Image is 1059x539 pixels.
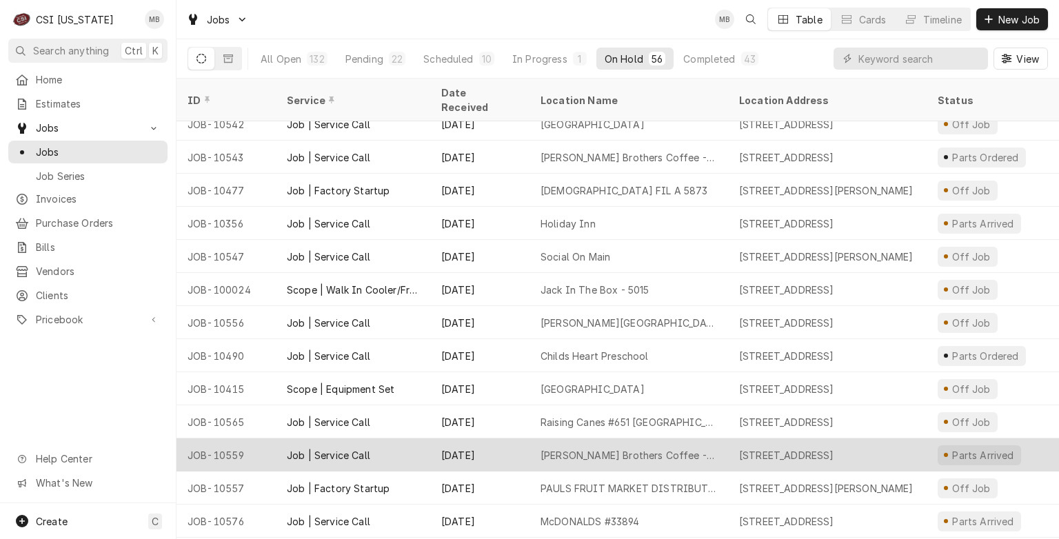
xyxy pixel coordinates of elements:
[12,10,32,29] div: C
[951,514,1016,529] div: Parts Arrived
[541,448,717,462] div: [PERSON_NAME] Brothers Coffee - Hikes Point
[430,207,529,240] div: [DATE]
[176,273,276,306] div: JOB-100024
[796,12,823,27] div: Table
[739,448,834,462] div: [STREET_ADDRESS]
[8,165,168,187] a: Job Series
[176,505,276,538] div: JOB-10576
[423,52,473,66] div: Scheduled
[541,250,610,264] div: Social On Main
[541,183,708,198] div: [DEMOGRAPHIC_DATA] FIL A 5873
[605,52,643,66] div: On Hold
[8,284,168,307] a: Clients
[287,448,370,462] div: Job | Service Call
[739,283,834,297] div: [STREET_ADDRESS]
[430,471,529,505] div: [DATE]
[739,481,914,496] div: [STREET_ADDRESS][PERSON_NAME]
[8,260,168,283] a: Vendors
[950,481,992,496] div: Off Job
[430,240,529,273] div: [DATE]
[576,52,584,66] div: 1
[541,514,640,529] div: McDONALDS #33894
[951,349,1020,363] div: Parts Ordered
[176,372,276,405] div: JOB-10415
[287,349,370,363] div: Job | Service Call
[441,85,516,114] div: Date Received
[287,283,419,297] div: Scope | Walk In Cooler/Freezer Install
[430,438,529,471] div: [DATE]
[36,240,161,254] span: Bills
[287,382,394,396] div: Scope | Equipment Set
[739,415,834,429] div: [STREET_ADDRESS]
[176,405,276,438] div: JOB-10565
[739,93,913,108] div: Location Address
[36,12,114,27] div: CSI [US_STATE]
[176,339,276,372] div: JOB-10490
[8,212,168,234] a: Purchase Orders
[310,52,324,66] div: 132
[739,316,834,330] div: [STREET_ADDRESS]
[176,306,276,339] div: JOB-10556
[8,187,168,210] a: Invoices
[176,240,276,273] div: JOB-10547
[715,10,734,29] div: MB
[287,514,370,529] div: Job | Service Call
[950,382,992,396] div: Off Job
[950,117,992,132] div: Off Job
[8,471,168,494] a: Go to What's New
[541,283,649,297] div: Jack In The Box - 5015
[8,141,168,163] a: Jobs
[740,8,762,30] button: Open search
[858,48,981,70] input: Keyword search
[541,481,717,496] div: PAULS FRUIT MARKET DISTRIBUTION CENTER
[8,236,168,258] a: Bills
[36,192,161,206] span: Invoices
[36,72,161,87] span: Home
[951,448,1016,462] div: Parts Arrived
[145,10,164,29] div: MB
[12,10,32,29] div: CSI Kentucky's Avatar
[8,116,168,139] a: Go to Jobs
[541,93,714,108] div: Location Name
[33,43,109,58] span: Search anything
[287,316,370,330] div: Job | Service Call
[181,8,254,31] a: Go to Jobs
[430,505,529,538] div: [DATE]
[739,216,834,231] div: [STREET_ADDRESS]
[287,250,370,264] div: Job | Service Call
[8,447,168,470] a: Go to Help Center
[36,288,161,303] span: Clients
[36,312,140,327] span: Pricebook
[36,216,161,230] span: Purchase Orders
[145,10,164,29] div: Matt Brewington's Avatar
[950,415,992,429] div: Off Job
[152,43,159,58] span: K
[345,52,383,66] div: Pending
[430,141,529,174] div: [DATE]
[512,52,567,66] div: In Progress
[8,92,168,115] a: Estimates
[739,514,834,529] div: [STREET_ADDRESS]
[207,12,230,27] span: Jobs
[287,150,370,165] div: Job | Service Call
[8,39,168,63] button: Search anythingCtrlK
[1013,52,1042,66] span: View
[652,52,663,66] div: 56
[176,108,276,141] div: JOB-10542
[261,52,301,66] div: All Open
[744,52,756,66] div: 43
[739,117,834,132] div: [STREET_ADDRESS]
[287,93,416,108] div: Service
[8,308,168,331] a: Go to Pricebook
[541,382,645,396] div: [GEOGRAPHIC_DATA]
[36,145,161,159] span: Jobs
[36,476,159,490] span: What's New
[36,96,161,111] span: Estimates
[36,516,68,527] span: Create
[541,415,717,429] div: Raising Canes #651 [GEOGRAPHIC_DATA]
[951,216,1016,231] div: Parts Arrived
[152,514,159,529] span: C
[430,273,529,306] div: [DATE]
[739,183,914,198] div: [STREET_ADDRESS][PERSON_NAME]
[950,250,992,264] div: Off Job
